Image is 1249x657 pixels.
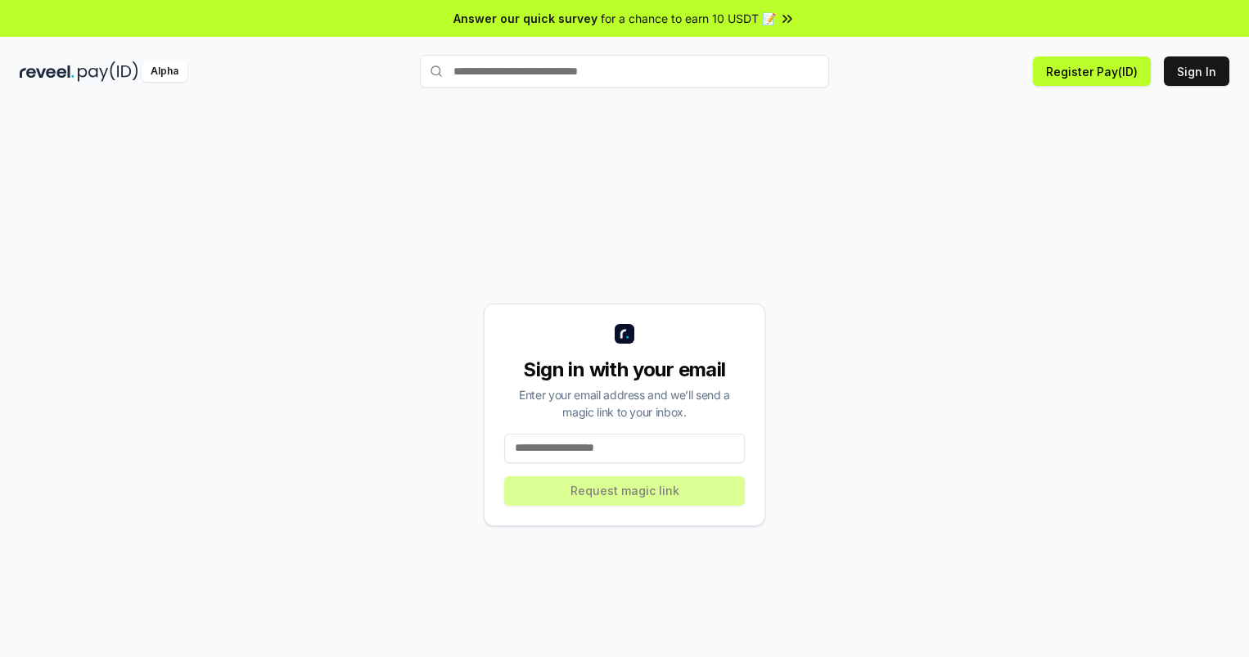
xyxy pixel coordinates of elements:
button: Sign In [1164,56,1229,86]
span: for a chance to earn 10 USDT 📝 [601,10,776,27]
img: reveel_dark [20,61,74,82]
button: Register Pay(ID) [1033,56,1151,86]
div: Sign in with your email [504,357,745,383]
div: Enter your email address and we’ll send a magic link to your inbox. [504,386,745,421]
span: Answer our quick survey [453,10,597,27]
div: Alpha [142,61,187,82]
img: logo_small [615,324,634,344]
img: pay_id [78,61,138,82]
